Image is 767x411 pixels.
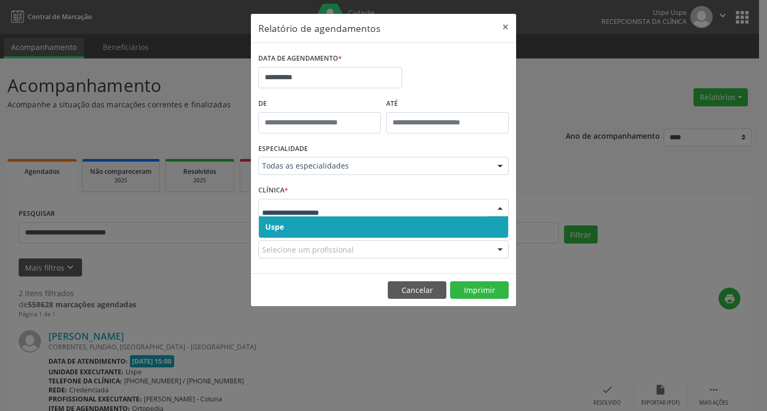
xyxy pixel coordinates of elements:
button: Cancelar [388,281,446,299]
label: De [258,96,381,112]
span: Uspe [265,222,284,232]
label: ATÉ [386,96,509,112]
span: Todas as especialidades [262,161,487,171]
label: ESPECIALIDADE [258,141,308,157]
button: Close [495,14,516,40]
h5: Relatório de agendamentos [258,21,380,35]
label: DATA DE AGENDAMENTO [258,51,342,67]
label: CLÍNICA [258,182,288,199]
button: Imprimir [450,281,509,299]
span: Selecione um profissional [262,244,354,255]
